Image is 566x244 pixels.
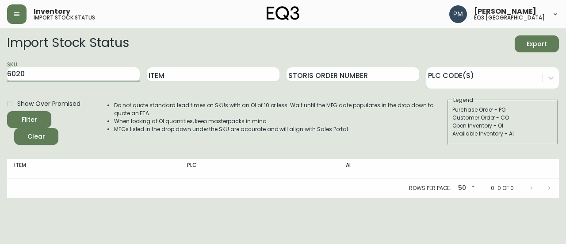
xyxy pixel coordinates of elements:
p: 0-0 of 0 [491,184,514,192]
div: Customer Order - CO [452,114,553,122]
th: PLC [180,159,338,178]
span: Export [522,39,552,50]
img: logo [267,6,299,20]
div: Purchase Order - PO [452,106,553,114]
span: [PERSON_NAME] [474,8,536,15]
h2: Import Stock Status [7,35,129,52]
span: Show Over Promised [17,99,80,108]
li: Do not quote standard lead times on SKUs with an OI of 10 or less. Wait until the MFG date popula... [114,101,447,117]
h5: import stock status [34,15,95,20]
div: Available Inventory - AI [452,130,553,138]
th: AI [339,159,465,178]
h5: eq3 [GEOGRAPHIC_DATA] [474,15,545,20]
li: MFGs listed in the drop down under the SKU are accurate and will align with Sales Portal. [114,125,447,133]
span: Clear [21,131,51,142]
p: Rows per page: [409,184,451,192]
button: Export [515,35,559,52]
img: 0a7c5790205149dfd4c0ba0a3a48f705 [449,5,467,23]
span: Inventory [34,8,70,15]
button: Filter [7,111,51,128]
button: Clear [14,128,58,145]
li: When looking at OI quantities, keep masterpacks in mind. [114,117,447,125]
div: Open Inventory - OI [452,122,553,130]
legend: Legend [452,96,474,104]
div: Filter [22,114,37,125]
div: 50 [455,181,477,196]
th: Item [7,159,180,178]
